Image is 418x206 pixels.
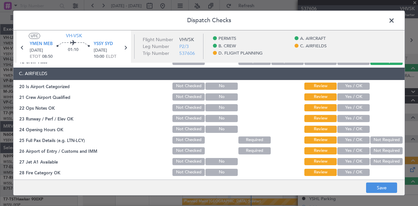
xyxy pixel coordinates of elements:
button: Not Required [370,158,403,165]
button: Not Required [370,147,403,154]
button: Yes / OK [337,104,370,111]
span: C. AIRFIELDS [300,43,327,50]
button: Review [304,104,337,111]
button: Review [304,136,337,144]
button: Yes / OK [337,126,370,133]
button: Yes / OK [337,115,370,122]
span: A. AIRCRAFT [300,36,326,42]
button: Review [304,83,337,90]
button: Review [304,169,337,176]
header: Dispatch Checks [13,11,405,30]
button: Review [304,93,337,101]
button: Yes / OK [337,93,370,101]
button: Save [366,182,397,193]
button: Review [304,115,337,122]
button: Review [304,126,337,133]
button: Yes / OK [337,147,370,154]
button: Not Required [370,136,403,144]
button: Yes / OK [337,158,370,165]
button: Yes / OK [337,169,370,176]
button: Review [304,147,337,154]
button: Yes / OK [337,83,370,90]
button: Yes / OK [337,136,370,144]
button: Review [304,158,337,165]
